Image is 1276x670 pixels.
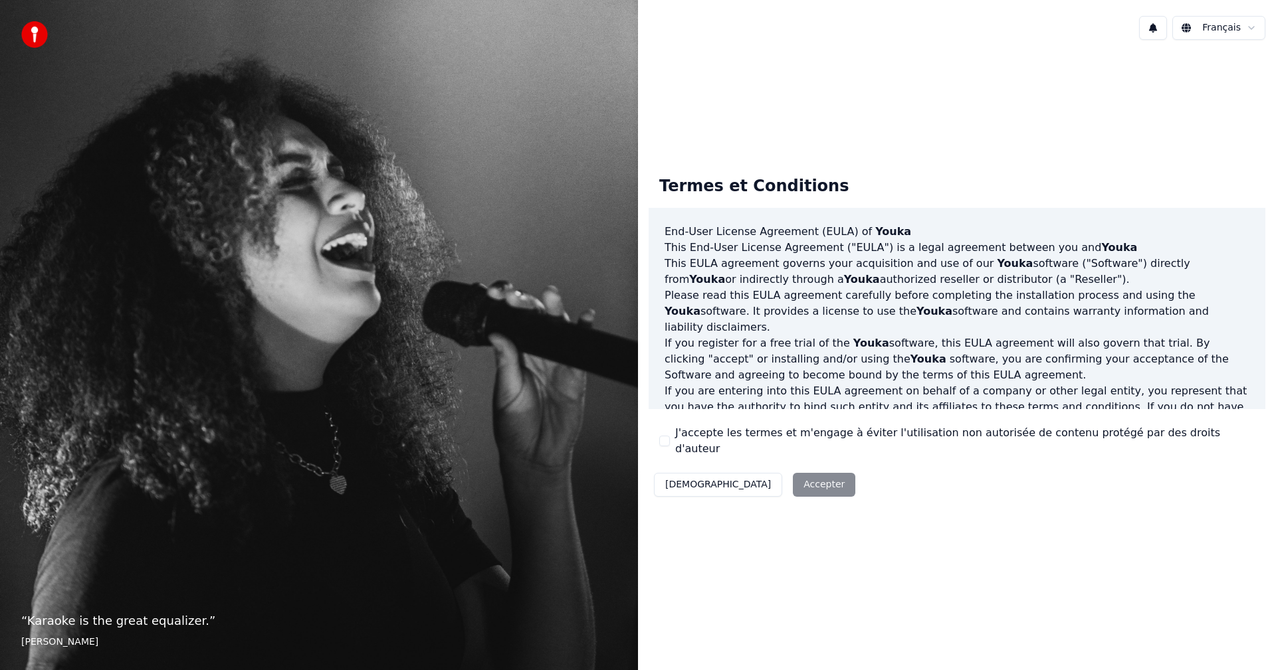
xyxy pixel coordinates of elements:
[910,353,946,365] span: Youka
[689,273,725,286] span: Youka
[654,473,782,497] button: [DEMOGRAPHIC_DATA]
[21,612,617,630] p: “ Karaoke is the great equalizer. ”
[665,240,1249,256] p: This End-User License Agreement ("EULA") is a legal agreement between you and
[675,425,1255,457] label: J'accepte les termes et m'engage à éviter l'utilisation non autorisée de contenu protégé par des ...
[649,165,859,208] div: Termes et Conditions
[665,256,1249,288] p: This EULA agreement governs your acquisition and use of our software ("Software") directly from o...
[844,273,880,286] span: Youka
[875,225,911,238] span: Youka
[21,635,617,649] footer: [PERSON_NAME]
[21,21,48,48] img: youka
[916,305,952,317] span: Youka
[665,288,1249,335] p: Please read this EULA agreement carefully before completing the installation process and using th...
[853,337,889,349] span: Youka
[1101,241,1137,254] span: Youka
[665,335,1249,383] p: If you register for a free trial of the software, this EULA agreement will also govern that trial...
[665,383,1249,447] p: If you are entering into this EULA agreement on behalf of a company or other legal entity, you re...
[665,305,700,317] span: Youka
[997,257,1033,270] span: Youka
[665,224,1249,240] h3: End-User License Agreement (EULA) of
